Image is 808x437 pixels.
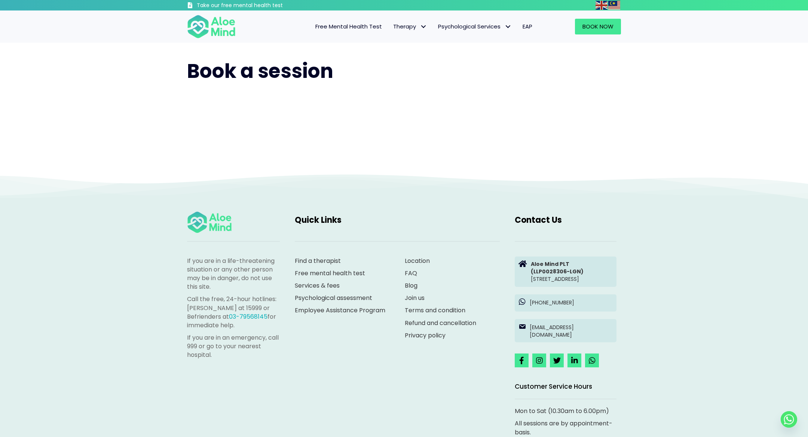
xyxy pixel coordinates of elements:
a: Privacy policy [405,331,446,340]
a: Psychological assessment [295,294,372,302]
span: Psychological Services: submenu [502,21,513,32]
a: Location [405,257,430,265]
strong: (LLP0028306-LGN) [531,268,584,275]
span: Customer Service Hours [515,382,592,391]
p: [PHONE_NUMBER] [530,299,613,306]
a: Whatsapp [781,411,797,428]
img: Aloe mind Logo [187,14,236,39]
a: TherapyTherapy: submenu [388,19,432,34]
p: If you are in a life-threatening situation or any other person may be in danger, do not use this ... [187,257,280,291]
span: Contact Us [515,214,562,226]
span: Therapy [393,22,427,30]
a: Employee Assistance Program [295,306,385,315]
a: English [596,1,608,9]
a: Malay [608,1,621,9]
img: Aloe mind Logo [187,211,232,234]
strong: Aloe Mind PLT [531,260,569,268]
a: 03-79568145 [229,312,267,321]
a: Free Mental Health Test [310,19,388,34]
a: Take our free mental health test [187,2,323,10]
a: Free mental health test [295,269,365,277]
nav: Menu [245,19,538,34]
a: [EMAIL_ADDRESS][DOMAIN_NAME] [515,319,616,343]
a: Join us [405,294,425,302]
span: Psychological Services [438,22,511,30]
span: Therapy: submenu [418,21,429,32]
span: Quick Links [295,214,342,226]
p: Mon to Sat (10.30am to 6.00pm) [515,407,616,415]
img: ms [608,1,620,10]
a: Terms and condition [405,306,465,315]
p: If you are in an emergency, call 999 or go to your nearest hospital. [187,333,280,359]
a: Book Now [575,19,621,34]
a: Refund and cancellation [405,319,476,327]
p: Call the free, 24-hour hotlines: [PERSON_NAME] at 15999 or Befrienders at for immediate help. [187,295,280,330]
span: EAP [523,22,532,30]
span: Free Mental Health Test [315,22,382,30]
a: Blog [405,281,417,290]
a: Services & fees [295,281,340,290]
a: [PHONE_NUMBER] [515,294,616,312]
span: Book Now [582,22,613,30]
h3: Take our free mental health test [197,2,323,9]
a: EAP [517,19,538,34]
a: Find a therapist [295,257,341,265]
img: en [596,1,607,10]
span: Book a session [187,57,333,85]
p: [EMAIL_ADDRESS][DOMAIN_NAME] [530,324,613,339]
p: All sessions are by appointment-basis. [515,419,616,436]
a: FAQ [405,269,417,277]
iframe: Booking widget [187,100,621,156]
a: Aloe Mind PLT(LLP0028306-LGN)[STREET_ADDRESS] [515,257,616,287]
a: Psychological ServicesPsychological Services: submenu [432,19,517,34]
p: [STREET_ADDRESS] [531,260,613,283]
